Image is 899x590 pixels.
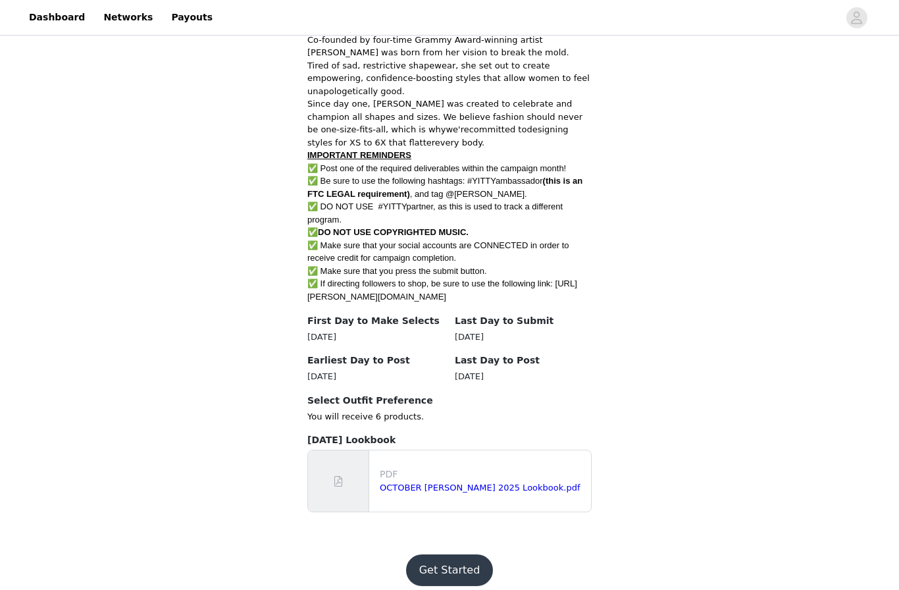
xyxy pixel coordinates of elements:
[307,150,411,160] span: IMPORTANT REMINDERS
[307,331,444,344] div: [DATE]
[307,124,569,147] span: designing styles for XS to 6X that flatter
[446,124,469,134] span: we're
[307,176,582,199] span: ✅ Be sure to use the following hashtags: #YITTYambassador , and tag @[PERSON_NAME].
[307,35,590,96] span: Co-founded by four-time Grammy Award-winning artist [PERSON_NAME] was born from her vision to bre...
[455,354,592,367] h4: Last Day to Post
[482,138,484,147] span: .
[307,201,563,225] span: ✅ DO NOT USE #YITTYpartner, as this is used to track a different program.
[21,3,93,32] a: Dashboard
[307,410,592,423] p: You will receive 6 products.
[163,3,220,32] a: Payouts
[307,163,566,173] span: ✅ Post one of the required deliverables within the campaign month!
[455,370,592,383] div: [DATE]
[469,124,527,134] span: committed to
[380,468,586,481] p: PDF
[307,227,469,237] span: ✅
[307,176,582,199] span: (this is an FTC LEGAL requirement)
[307,266,487,276] span: ✅ Make sure that you press the submit button.
[95,3,161,32] a: Networks
[307,314,444,328] h4: First Day to Make Selects
[307,279,577,302] span: ✅ If directing followers to shop, be sure to use the following link: [URL][PERSON_NAME][DOMAIN_NAME]
[307,99,582,134] span: Since day one, [PERSON_NAME] was created to celebrate and champion all shapes and sizes. We belie...
[307,240,569,263] span: ✅ Make sure that your social accounts are CONNECTED in order to receive credit for campaign compl...
[307,433,592,447] h4: [DATE] Lookbook
[435,138,482,147] span: every body
[307,394,592,408] h4: Select Outfit Preference
[455,331,592,344] div: [DATE]
[307,354,444,367] h4: Earliest Day to Post
[455,314,592,328] h4: Last Day to Submit
[380,483,580,493] a: OCTOBER [PERSON_NAME] 2025 Lookbook.pdf
[318,227,469,237] span: DO NOT USE COPYRIGHTED MUSIC.
[406,554,494,586] button: Get Started
[850,7,863,28] div: avatar
[307,370,444,383] div: [DATE]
